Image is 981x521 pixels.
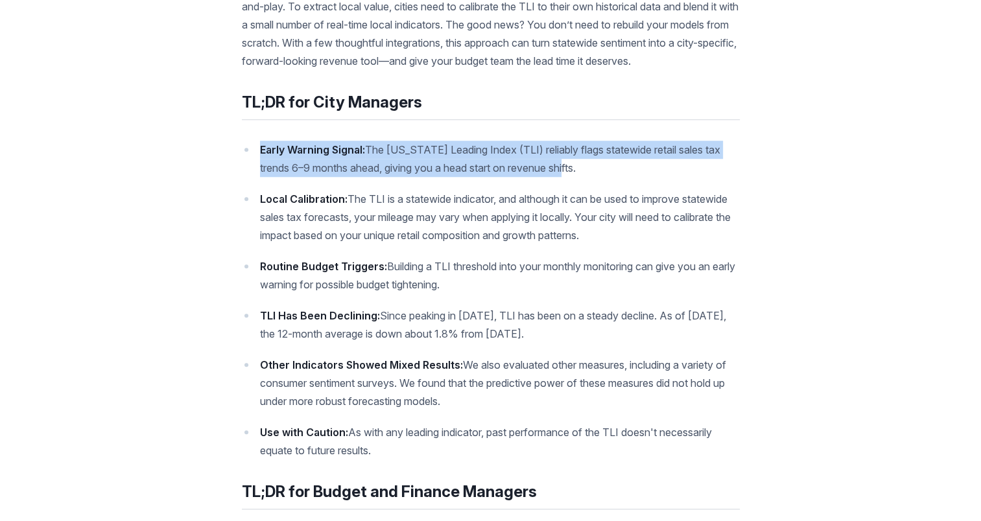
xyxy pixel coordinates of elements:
[260,192,348,205] strong: Local Calibration:
[260,356,740,410] p: We also evaluated other measures, including a variety of consumer sentiment surveys. We found tha...
[260,423,740,459] p: As with any leading indicator, past performance of the TLI doesn't necessarily equate to future r...
[260,260,387,273] strong: Routine Budget Triggers:
[260,257,740,294] p: Building a TLI threshold into your monthly monitoring can give you an early warning for possible ...
[242,91,740,120] h2: TL;DR for City Managers
[260,426,348,439] strong: Use with Caution:
[260,358,463,371] strong: Other Indicators Showed Mixed Results:
[260,143,365,156] strong: Early Warning Signal:
[260,307,740,343] p: Since peaking in [DATE], TLI has been on a steady decline. As of [DATE], the 12-month average is ...
[260,190,740,244] p: The TLI is a statewide indicator, and although it can be used to improve statewide sales tax fore...
[260,141,740,177] p: The [US_STATE] Leading Index (TLI) reliably flags statewide retail sales tax trends 6–9 months ah...
[260,309,380,322] strong: TLI Has Been Declining:
[242,480,740,509] h2: TL;DR for Budget and Finance Managers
